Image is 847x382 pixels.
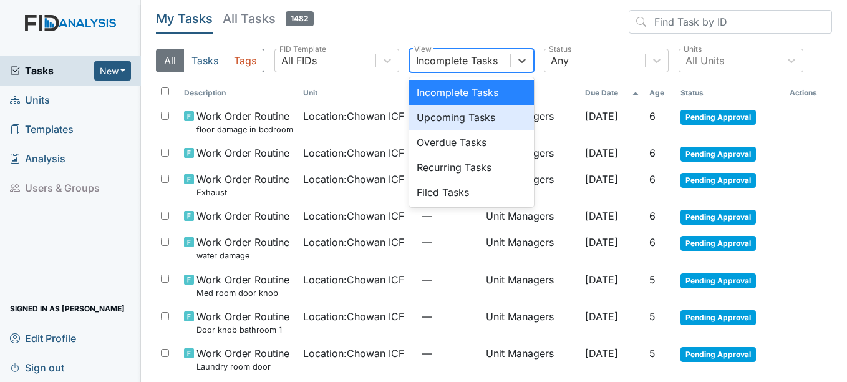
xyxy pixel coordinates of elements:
h5: My Tasks [156,10,213,27]
span: Templates [10,120,74,139]
span: Pending Approval [680,347,756,362]
span: Work Order Routine water damage [196,235,289,262]
small: Exhaust [196,187,289,198]
span: 6 [649,110,656,122]
th: Toggle SortBy [644,82,676,104]
span: — [422,346,476,361]
small: Laundry room door [196,361,289,373]
td: Unit Managers [481,267,580,304]
span: [DATE] [585,347,618,360]
span: Pending Approval [680,273,756,288]
span: 6 [649,173,656,185]
th: Toggle SortBy [580,82,644,104]
td: Unit Managers [481,341,580,378]
span: Location : Chowan ICF [303,272,404,287]
span: Location : Chowan ICF [303,309,404,324]
span: Location : Chowan ICF [303,208,404,223]
div: Recurring Tasks [409,155,534,180]
button: New [94,61,132,81]
span: Sign out [10,358,64,377]
span: [DATE] [585,310,618,323]
span: Work Order Routine [196,145,289,160]
span: [DATE] [585,110,618,122]
div: All FIDs [281,53,317,68]
span: Work Order Routine Laundry room door [196,346,289,373]
span: Location : Chowan ICF [303,145,404,160]
div: All Units [685,53,724,68]
div: Incomplete Tasks [416,53,498,68]
span: Pending Approval [680,173,756,188]
span: Location : Chowan ICF [303,172,404,187]
span: — [422,309,476,324]
span: [DATE] [585,210,618,222]
span: Pending Approval [680,110,756,125]
div: Overdue Tasks [409,130,534,155]
div: Upcoming Tasks [409,105,534,130]
span: 6 [649,147,656,159]
span: Units [10,91,50,110]
span: Work Order Routine floor damage in bedroom [196,109,293,135]
div: Any [551,53,569,68]
span: Work Order Routine Door knob bathroom 1 [196,309,289,336]
span: [DATE] [585,236,618,248]
span: 5 [649,347,656,360]
span: 6 [649,236,656,248]
span: [DATE] [585,147,618,159]
span: Pending Approval [680,236,756,251]
button: Tasks [183,49,226,72]
div: Filed Tasks [409,180,534,205]
div: Incomplete Tasks [409,80,534,105]
span: 6 [649,210,656,222]
span: Location : Chowan ICF [303,235,404,250]
span: — [422,208,476,223]
h5: All Tasks [223,10,314,27]
th: Toggle SortBy [675,82,784,104]
span: Edit Profile [10,328,76,348]
td: Unit Managers [481,203,580,230]
span: Pending Approval [680,310,756,325]
td: Unit Managers [481,230,580,267]
button: All [156,49,184,72]
span: Location : Chowan ICF [303,109,404,124]
span: Signed in as [PERSON_NAME] [10,299,125,318]
span: Pending Approval [680,147,756,162]
span: 5 [649,273,656,286]
span: Location : Chowan ICF [303,346,404,361]
small: Med room door knob [196,287,289,299]
span: — [422,235,476,250]
span: Pending Approval [680,210,756,225]
a: Tasks [10,63,94,78]
button: Tags [226,49,264,72]
span: Analysis [10,149,65,169]
span: 1482 [286,11,314,26]
input: Find Task by ID [629,10,832,34]
span: [DATE] [585,173,618,185]
small: floor damage in bedroom [196,124,293,135]
th: Actions [785,82,832,104]
div: Type filter [156,49,264,72]
span: Work Order Routine [196,208,289,223]
td: Unit Managers [481,304,580,341]
small: water damage [196,250,289,262]
span: 5 [649,310,656,323]
span: Work Order Routine Exhaust [196,172,289,198]
small: Door knob bathroom 1 [196,324,289,336]
span: — [422,272,476,287]
input: Toggle All Rows Selected [161,87,169,95]
th: Toggle SortBy [298,82,417,104]
th: Toggle SortBy [179,82,298,104]
span: [DATE] [585,273,618,286]
span: Work Order Routine Med room door knob [196,272,289,299]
